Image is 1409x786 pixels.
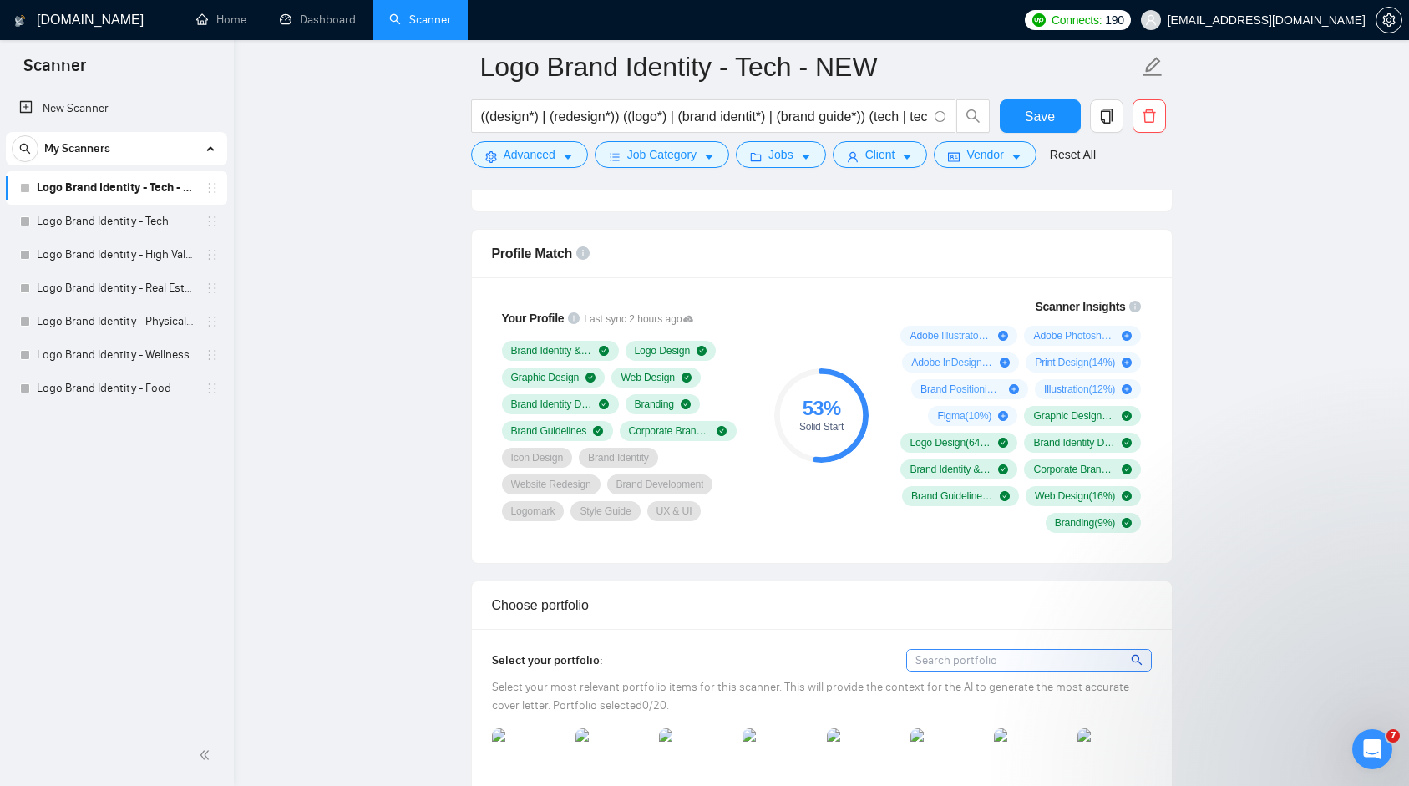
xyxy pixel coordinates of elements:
[492,680,1129,712] span: Select your most relevant portfolio items for this scanner. This will provide the context for the...
[1035,356,1115,369] span: Print Design ( 14 %)
[717,426,727,436] span: check-circle
[1376,13,1401,27] span: setting
[205,382,219,395] span: holder
[37,271,195,305] a: Logo Brand Identity - Real Estate
[998,464,1008,474] span: check-circle
[576,246,590,260] span: info-circle
[480,46,1138,88] input: Scanner name...
[1091,109,1123,124] span: copy
[1122,518,1132,528] span: check-circle
[584,312,693,327] span: Last sync 2 hours ago
[865,145,895,164] span: Client
[485,150,497,163] span: setting
[966,145,1003,164] span: Vendor
[1142,56,1163,78] span: edit
[37,305,195,338] a: Logo Brand Identity - Physical Products
[1122,411,1132,421] span: check-circle
[492,246,573,261] span: Profile Match
[1122,384,1132,394] span: plus-circle
[956,99,990,133] button: search
[196,13,246,27] a: homeHome
[1033,329,1115,342] span: Adobe Photoshop ( 30 %)
[1009,384,1019,394] span: plus-circle
[511,424,587,438] span: Brand Guidelines
[920,383,1002,396] span: Brand Positioning ( 13 %)
[14,8,26,34] img: logo
[768,145,793,164] span: Jobs
[750,150,762,163] span: folder
[280,13,356,27] a: dashboardDashboard
[937,409,991,423] span: Figma ( 10 %)
[511,344,593,358] span: Brand Identity & Guidelines
[1052,11,1102,29] span: Connects:
[12,135,38,162] button: search
[1032,13,1046,27] img: upwork-logo.png
[998,438,1008,448] span: check-circle
[599,346,609,356] span: check-circle
[37,171,195,205] a: Logo Brand Identity - Tech - NEW
[629,424,711,438] span: Corporate Brand Identity
[1000,491,1010,501] span: check-circle
[1035,489,1115,503] span: Web Design ( 16 %)
[599,399,609,409] span: check-circle
[502,312,565,325] span: Your Profile
[1011,150,1022,163] span: caret-down
[1129,301,1141,312] span: info-circle
[1090,99,1123,133] button: copy
[1000,358,1010,368] span: plus-circle
[847,150,859,163] span: user
[910,436,991,449] span: Logo Design ( 64 %)
[1033,409,1115,423] span: Graphic Design ( 87 %)
[697,346,707,356] span: check-circle
[609,150,621,163] span: bars
[935,111,945,122] span: info-circle
[1122,464,1132,474] span: check-circle
[1352,729,1392,769] iframe: Intercom live chat
[1131,651,1145,669] span: search
[635,398,674,411] span: Branding
[736,141,826,168] button: folderJobscaret-down
[37,238,195,271] a: Logo Brand Identity - High Value with Client History
[703,150,715,163] span: caret-down
[6,132,227,405] li: My Scanners
[800,150,812,163] span: caret-down
[1145,14,1157,26] span: user
[1055,516,1116,530] span: Branding ( 9 %)
[13,143,38,155] span: search
[1035,301,1125,312] span: Scanner Insights
[910,329,991,342] span: Adobe Illustrator ( 45 %)
[205,215,219,228] span: holder
[1376,13,1402,27] a: setting
[1122,491,1132,501] span: check-circle
[37,338,195,372] a: Logo Brand Identity - Wellness
[616,478,704,491] span: Brand Development
[934,141,1036,168] button: idcardVendorcaret-down
[199,747,215,763] span: double-left
[1050,145,1096,164] a: Reset All
[19,92,214,125] a: New Scanner
[568,312,580,324] span: info-circle
[511,398,593,411] span: Brand Identity Design
[682,373,692,383] span: check-circle
[1033,436,1115,449] span: Brand Identity Design ( 33 %)
[511,478,591,491] span: Website Redesign
[37,372,195,405] a: Logo Brand Identity - Food
[910,463,991,476] span: Brand Identity & Guidelines ( 30 %)
[901,150,913,163] span: caret-down
[774,422,869,432] div: Solid Start
[774,398,869,418] div: 53 %
[205,181,219,195] span: holder
[656,505,692,518] span: UX & UI
[481,106,927,127] input: Search Freelance Jobs...
[1025,106,1055,127] span: Save
[948,150,960,163] span: idcard
[389,13,451,27] a: searchScanner
[1122,438,1132,448] span: check-circle
[957,109,989,124] span: search
[1133,109,1165,124] span: delete
[911,489,993,503] span: Brand Guidelines ( 18 %)
[681,399,691,409] span: check-circle
[588,451,649,464] span: Brand Identity
[205,315,219,328] span: holder
[492,581,1152,629] div: Choose portfolio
